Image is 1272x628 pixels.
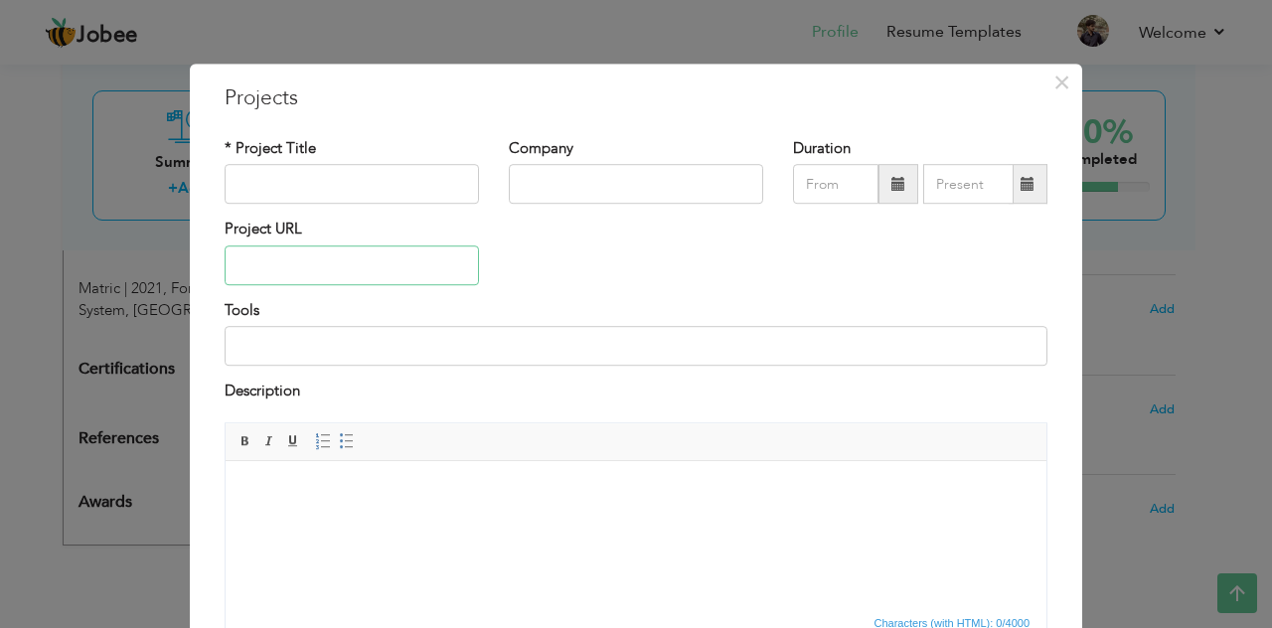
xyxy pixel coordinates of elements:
[226,461,1046,610] iframe: Rich Text Editor, projectEditor
[312,430,334,452] a: Insert/Remove Numbered List
[225,381,300,401] label: Description
[282,430,304,452] a: Underline
[923,165,1014,205] input: Present
[793,165,878,205] input: From
[509,138,573,159] label: Company
[225,138,316,159] label: * Project Title
[1053,65,1070,100] span: ×
[1045,67,1077,98] button: Close
[225,220,302,240] label: Project URL
[225,300,259,321] label: Tools
[235,430,256,452] a: Bold
[336,430,358,452] a: Insert/Remove Bulleted List
[225,83,1047,113] h3: Projects
[793,138,851,159] label: Duration
[258,430,280,452] a: Italic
